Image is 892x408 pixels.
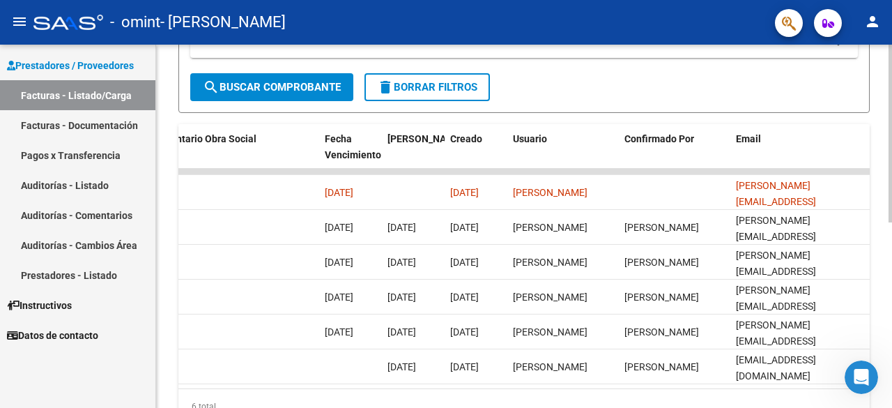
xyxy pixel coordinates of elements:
span: Comentario Obra Social [151,133,256,144]
span: Prestadores / Proveedores [7,58,134,73]
span: [PERSON_NAME][EMAIL_ADDRESS][PERSON_NAME][DOMAIN_NAME] [736,285,816,343]
div: a medida que se vaya completando el circuito, cambiará el color. [11,45,229,89]
span: Confirmado Por [624,133,694,144]
span: - [PERSON_NAME] [160,7,286,38]
button: Adjuntar un archivo [66,301,77,312]
p: El equipo también puede ayudar [68,17,216,31]
span: [DATE] [450,257,479,268]
div: No, este.​ [11,165,220,305]
span: [DATE] [325,222,353,233]
mat-icon: menu [11,13,28,30]
span: [DATE] [450,222,479,233]
div: Ampliar ventana [157,47,274,61]
h1: Fin [68,7,84,17]
span: [DATE] [450,361,479,372]
span: [PERSON_NAME] [513,257,587,268]
span: Buscar Comprobante [203,81,341,93]
textarea: Escribe un mensaje... [12,272,267,296]
div: Corina dice… [11,100,268,142]
span: [DATE] [450,187,479,198]
span: Datos de contacto [7,328,98,343]
span: [PERSON_NAME] [513,222,587,233]
span: [EMAIL_ADDRESS][DOMAIN_NAME] [736,354,816,381]
span: [PERSON_NAME] [624,326,699,338]
span: [PERSON_NAME] [624,222,699,233]
span: - omint [110,7,160,38]
button: Buscar Comprobante [190,73,353,101]
span: [PERSON_NAME][EMAIL_ADDRESS][PERSON_NAME][DOMAIN_NAME] [736,215,816,273]
button: Enviar un mensaje… [239,296,261,318]
span: [PERSON_NAME] [624,361,699,372]
span: [DATE] [450,292,479,303]
button: Selector de emoji [22,301,33,312]
div: Ampliar ventana [130,40,285,68]
div: Descargar transcripción [157,75,274,90]
button: Selector de gif [44,301,55,312]
div: Ludmila dice… [11,45,268,100]
span: [PERSON_NAME] [513,361,587,372]
div: No, este. ​ [22,173,209,200]
span: [PERSON_NAME] [387,133,463,144]
span: [DATE] [387,222,416,233]
span: [DATE] [325,257,353,268]
datatable-header-cell: Comentario Obra Social [145,124,319,186]
span: [DATE] [325,326,353,338]
span: [DATE] [450,326,479,338]
span: Creado [450,133,482,144]
mat-icon: person [864,13,881,30]
mat-icon: delete [377,79,394,96]
div: Descargar transcripción [130,68,285,97]
button: Borrar Filtros [364,73,490,101]
span: Borrar Filtros [377,81,477,93]
button: Inicio [243,6,270,32]
div: a medida que se vaya completando el circuito, cambiará el color. [22,53,217,80]
span: [PERSON_NAME] [513,292,587,303]
span: Instructivos [7,298,72,313]
button: go back [9,6,36,32]
datatable-header-cell: Creado [445,124,507,186]
datatable-header-cell: Email [730,124,870,186]
span: [PERSON_NAME][EMAIL_ADDRESS][PERSON_NAME][DOMAIN_NAME] [736,180,816,239]
iframe: Intercom live chat [845,361,878,394]
div: Ludmila dice… [11,165,268,306]
span: [DATE] [387,292,416,303]
datatable-header-cell: Confirmado Por [619,124,730,186]
img: Profile image for Fin [40,8,62,30]
span: Usuario [513,133,547,144]
mat-icon: search [203,79,220,96]
span: Fecha Vencimiento [325,133,381,160]
span: [DATE] [325,292,353,303]
div: el numero que dice 15547? [123,109,256,123]
span: [DATE] [387,361,416,372]
span: [PERSON_NAME][EMAIL_ADDRESS][PERSON_NAME][DOMAIN_NAME] [736,250,816,308]
datatable-header-cell: Fecha Vencimiento [319,124,382,186]
div: el numero que dice 15547? [111,100,268,131]
datatable-header-cell: Fecha Confimado [382,124,445,186]
span: [PERSON_NAME] [513,326,587,338]
span: [PERSON_NAME] [513,187,587,198]
span: [PERSON_NAME][EMAIL_ADDRESS][PERSON_NAME][DOMAIN_NAME] [736,319,816,378]
span: Email [736,133,761,144]
datatable-header-cell: Usuario [507,124,619,186]
span: [PERSON_NAME] [624,257,699,268]
span: [DATE] [387,326,416,338]
span: [DATE] [325,187,353,198]
span: [PERSON_NAME] [624,292,699,303]
span: [DATE] [387,257,416,268]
